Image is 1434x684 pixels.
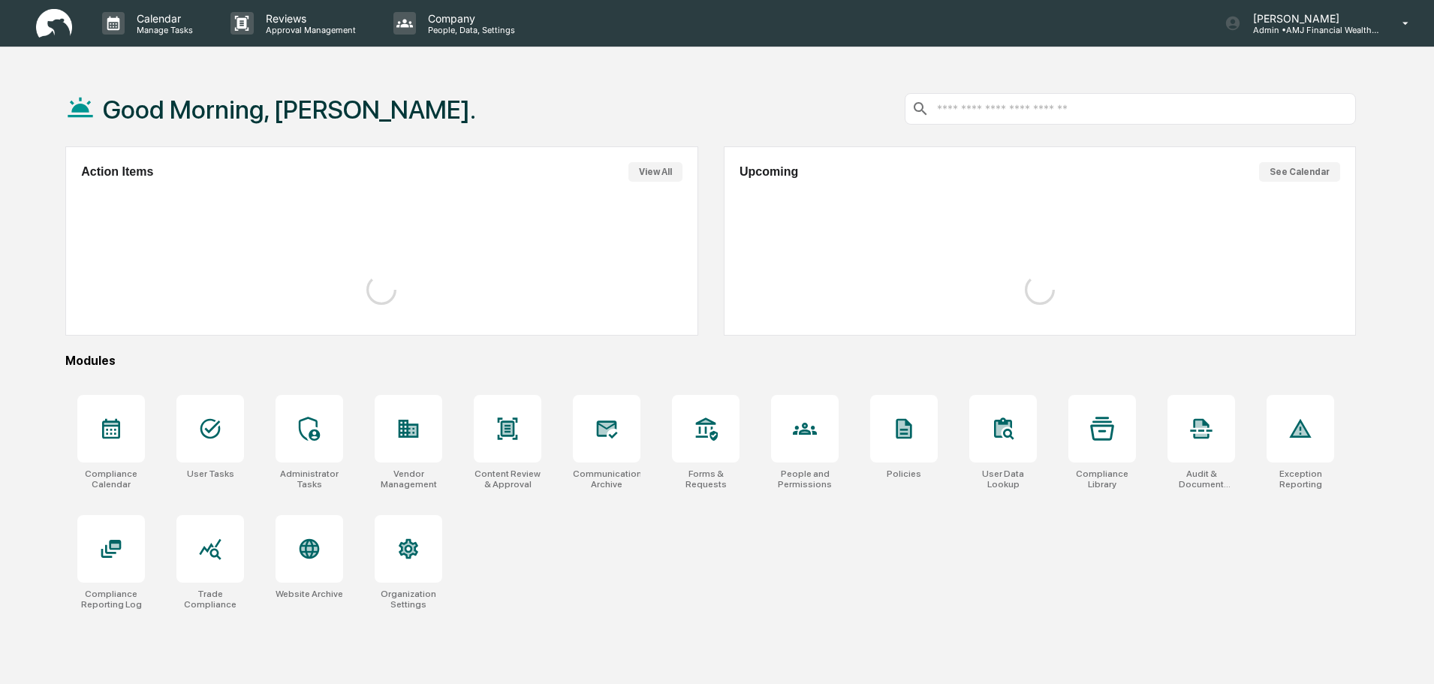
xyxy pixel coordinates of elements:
div: Trade Compliance [176,589,244,610]
h2: Action Items [81,165,153,179]
div: Audit & Document Logs [1167,469,1235,490]
p: People, Data, Settings [416,25,523,35]
div: Modules [65,354,1356,368]
p: Calendar [125,12,200,25]
p: Admin • AMJ Financial Wealth Management [1241,25,1381,35]
div: Content Review & Approval [474,469,541,490]
h1: Good Morning, [PERSON_NAME]. [103,95,476,125]
div: Communications Archive [573,469,640,490]
button: See Calendar [1259,162,1340,182]
div: User Tasks [187,469,234,479]
h2: Upcoming [740,165,798,179]
div: Compliance Library [1068,469,1136,490]
div: Compliance Reporting Log [77,589,145,610]
div: Vendor Management [375,469,442,490]
div: Administrator Tasks [276,469,343,490]
div: Forms & Requests [672,469,740,490]
div: Policies [887,469,921,479]
p: Reviews [254,12,363,25]
div: Exception Reporting [1267,469,1334,490]
p: [PERSON_NAME] [1241,12,1381,25]
div: Compliance Calendar [77,469,145,490]
p: Manage Tasks [125,25,200,35]
div: Website Archive [276,589,343,599]
div: Organization Settings [375,589,442,610]
div: User Data Lookup [969,469,1037,490]
div: People and Permissions [771,469,839,490]
p: Company [416,12,523,25]
button: View All [628,162,682,182]
p: Approval Management [254,25,363,35]
img: logo [36,9,72,38]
